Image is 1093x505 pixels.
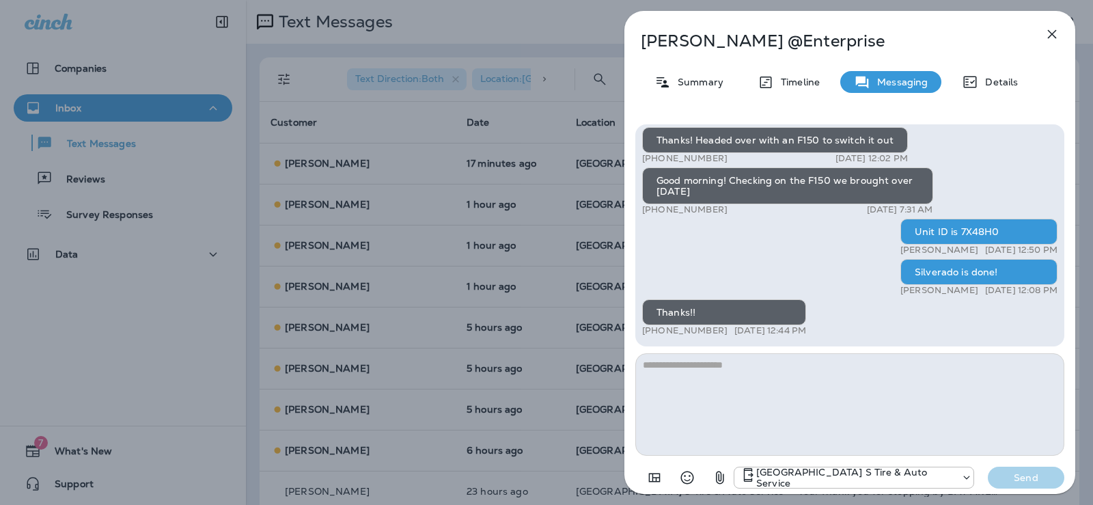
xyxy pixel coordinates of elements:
div: Unit ID is 7X48H0 [900,219,1057,245]
p: [DATE] 12:44 PM [734,325,806,336]
p: Timeline [774,77,820,87]
p: [PERSON_NAME] [900,245,978,256]
div: Silverado is done! [900,259,1057,285]
div: Good morning! Checking on the F150 we brought over [DATE] [642,167,933,204]
div: Thanks! Headed over with an F150 to switch it out [642,127,908,153]
p: [GEOGRAPHIC_DATA] S Tire & Auto Service [756,467,954,489]
p: [PHONE_NUMBER] [642,204,728,215]
p: [DATE] 12:08 PM [985,285,1057,296]
p: Messaging [870,77,928,87]
p: [DATE] 12:50 PM [985,245,1057,256]
p: [PHONE_NUMBER] [642,153,728,164]
p: [DATE] 7:31 AM [867,204,933,215]
div: +1 (301) 975-0024 [734,467,973,489]
p: [PHONE_NUMBER] [642,325,728,336]
button: Select an emoji [674,464,701,491]
p: [DATE] 12:02 PM [835,153,908,164]
div: Thanks!! [642,299,806,325]
p: Details [978,77,1018,87]
button: Add in a premade template [641,464,668,491]
p: [PERSON_NAME] [900,285,978,296]
p: [PERSON_NAME] @Enterprise [641,31,1014,51]
p: Summary [671,77,723,87]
